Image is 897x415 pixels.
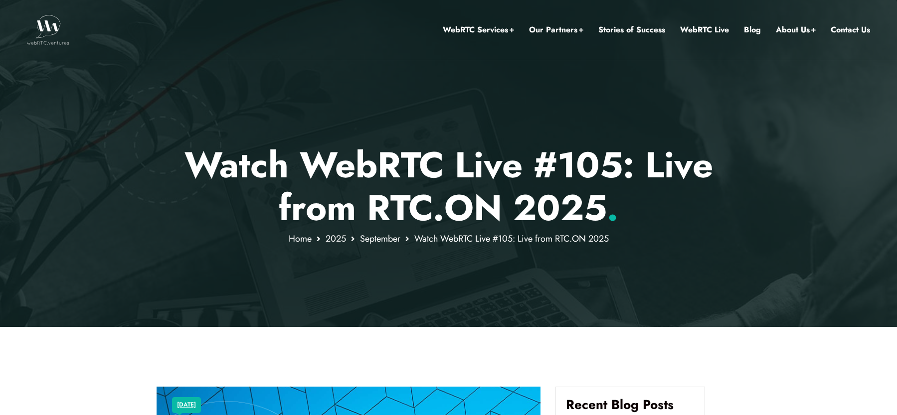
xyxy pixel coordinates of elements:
a: Stories of Success [598,23,665,36]
a: WebRTC Services [443,23,514,36]
a: Home [289,232,312,245]
a: Contact Us [831,23,870,36]
a: [DATE] [177,399,196,412]
a: 2025 [326,232,346,245]
span: . [607,182,618,234]
p: Watch WebRTC Live #105: Live from RTC.ON 2025 [157,143,740,230]
span: Watch WebRTC Live #105: Live from RTC.ON 2025 [414,232,609,245]
a: Blog [744,23,761,36]
a: September [360,232,400,245]
a: About Us [776,23,816,36]
a: WebRTC Live [680,23,729,36]
img: WebRTC.ventures [27,15,69,45]
a: Our Partners [529,23,583,36]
